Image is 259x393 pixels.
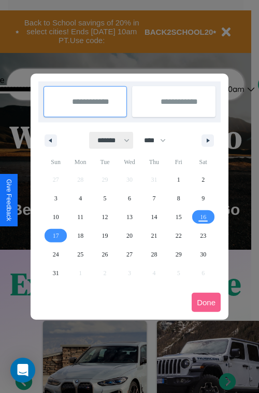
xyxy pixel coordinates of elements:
[117,154,141,170] span: Wed
[126,208,133,226] span: 13
[191,226,215,245] button: 23
[102,245,108,264] span: 26
[166,208,191,226] button: 15
[142,189,166,208] button: 7
[142,154,166,170] span: Thu
[10,358,35,383] div: Open Intercom Messenger
[44,208,68,226] button: 10
[102,226,108,245] span: 19
[53,208,59,226] span: 10
[151,208,157,226] span: 14
[77,226,83,245] span: 18
[44,189,68,208] button: 3
[192,293,221,312] button: Done
[54,189,57,208] span: 3
[104,189,107,208] span: 5
[126,226,133,245] span: 20
[44,226,68,245] button: 17
[93,245,117,264] button: 26
[68,189,92,208] button: 4
[166,170,191,189] button: 1
[53,226,59,245] span: 17
[53,245,59,264] span: 24
[177,189,180,208] span: 8
[93,226,117,245] button: 19
[200,245,206,264] span: 30
[176,208,182,226] span: 15
[166,154,191,170] span: Fri
[142,226,166,245] button: 21
[102,208,108,226] span: 12
[44,245,68,264] button: 24
[68,226,92,245] button: 18
[93,189,117,208] button: 5
[191,245,215,264] button: 30
[93,208,117,226] button: 12
[176,245,182,264] span: 29
[152,189,155,208] span: 7
[177,170,180,189] span: 1
[44,264,68,282] button: 31
[77,245,83,264] span: 25
[44,154,68,170] span: Sun
[151,245,157,264] span: 28
[126,245,133,264] span: 27
[128,189,131,208] span: 6
[117,208,141,226] button: 13
[68,208,92,226] button: 11
[202,189,205,208] span: 9
[166,226,191,245] button: 22
[93,154,117,170] span: Tue
[117,245,141,264] button: 27
[200,226,206,245] span: 23
[53,264,59,282] span: 31
[68,154,92,170] span: Mon
[191,154,215,170] span: Sat
[142,245,166,264] button: 28
[5,179,12,221] div: Give Feedback
[191,208,215,226] button: 16
[200,208,206,226] span: 16
[166,189,191,208] button: 8
[151,226,157,245] span: 21
[191,170,215,189] button: 2
[142,208,166,226] button: 14
[176,226,182,245] span: 22
[166,245,191,264] button: 29
[79,189,82,208] span: 4
[117,226,141,245] button: 20
[68,245,92,264] button: 25
[117,189,141,208] button: 6
[191,189,215,208] button: 9
[202,170,205,189] span: 2
[77,208,83,226] span: 11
